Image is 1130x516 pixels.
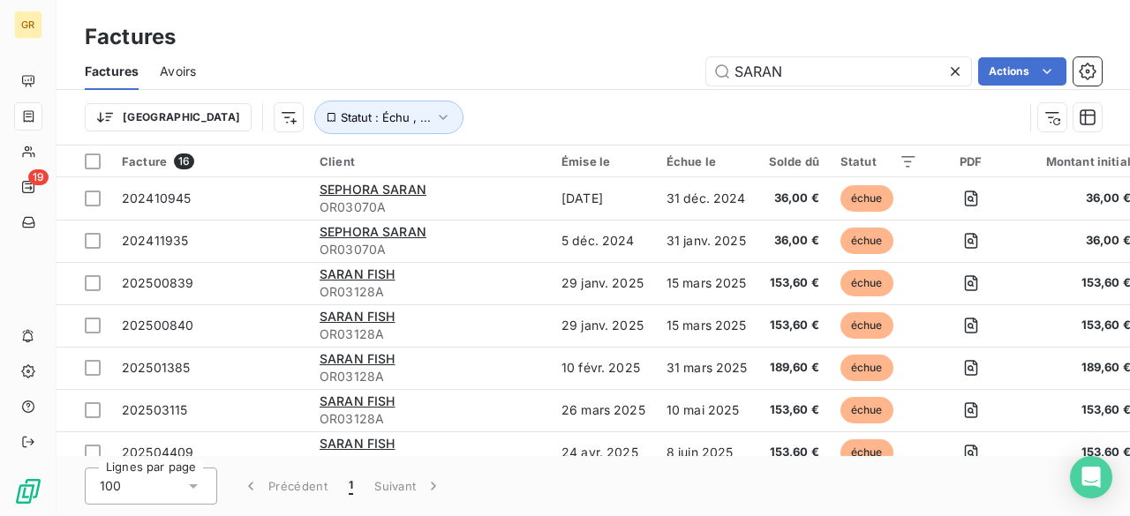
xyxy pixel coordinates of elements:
[656,262,758,304] td: 15 mars 2025
[320,325,540,343] span: OR03128A
[14,477,42,505] img: Logo LeanPay
[769,232,819,250] span: 36,00 €
[320,410,540,428] span: OR03128A
[320,182,426,197] span: SEPHORA SARAN
[320,224,426,239] span: SEPHORA SARAN
[551,304,656,347] td: 29 janv. 2025
[840,355,893,381] span: échue
[28,169,49,185] span: 19
[320,368,540,385] span: OR03128A
[769,317,819,334] span: 153,60 €
[160,63,196,80] span: Avoirs
[320,309,395,324] span: SARAN FISH
[551,431,656,474] td: 24 avr. 2025
[840,397,893,423] span: échue
[320,452,540,470] span: OR03128A
[840,439,893,466] span: échue
[656,389,758,431] td: 10 mai 2025
[122,233,188,248] span: 202411935
[122,360,190,375] span: 202501385
[341,110,431,124] span: Statut : Échu , ...
[561,154,645,168] div: Émise le
[769,190,819,207] span: 36,00 €
[667,154,748,168] div: Échue le
[551,262,656,304] td: 29 janv. 2025
[840,154,917,168] div: Statut
[320,154,540,168] div: Client
[706,57,971,86] input: Rechercher
[122,318,193,333] span: 202500840
[551,389,656,431] td: 26 mars 2025
[85,21,176,53] h3: Factures
[320,351,395,366] span: SARAN FISH
[656,431,758,474] td: 8 juin 2025
[320,393,395,408] span: SARAN FISH
[551,347,656,389] td: 10 févr. 2025
[769,401,819,419] span: 153,60 €
[85,63,139,80] span: Factures
[938,154,1003,168] div: PDF
[320,283,540,301] span: OR03128A
[769,359,819,377] span: 189,60 €
[551,220,656,262] td: 5 déc. 2024
[174,153,194,169] span: 16
[840,228,893,254] span: échue
[14,173,41,201] a: 19
[364,467,453,505] button: Suivant
[840,312,893,339] span: échue
[840,270,893,296] span: échue
[100,477,121,495] span: 100
[14,11,42,39] div: GR
[122,154,167,168] span: Facture
[349,477,353,495] span: 1
[231,467,338,505] button: Précédent
[769,274,819,292] span: 153,60 €
[122,445,193,460] span: 202504409
[656,177,758,220] td: 31 déc. 2024
[1070,456,1112,498] div: Open Intercom Messenger
[551,177,656,220] td: [DATE]
[320,241,540,258] span: OR03070A
[122,402,187,417] span: 202503115
[656,304,758,347] td: 15 mars 2025
[656,220,758,262] td: 31 janv. 2025
[314,101,463,134] button: Statut : Échu , ...
[320,266,395,281] span: SARAN FISH
[769,154,819,168] div: Solde dû
[656,347,758,389] td: 31 mars 2025
[122,275,193,290] span: 202500839
[122,191,191,206] span: 202410945
[769,444,819,461] span: 153,60 €
[85,103,252,131] button: [GEOGRAPHIC_DATA]
[320,436,395,451] span: SARAN FISH
[320,198,540,216] span: OR03070A
[338,467,364,505] button: 1
[840,185,893,212] span: échue
[978,57,1066,86] button: Actions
